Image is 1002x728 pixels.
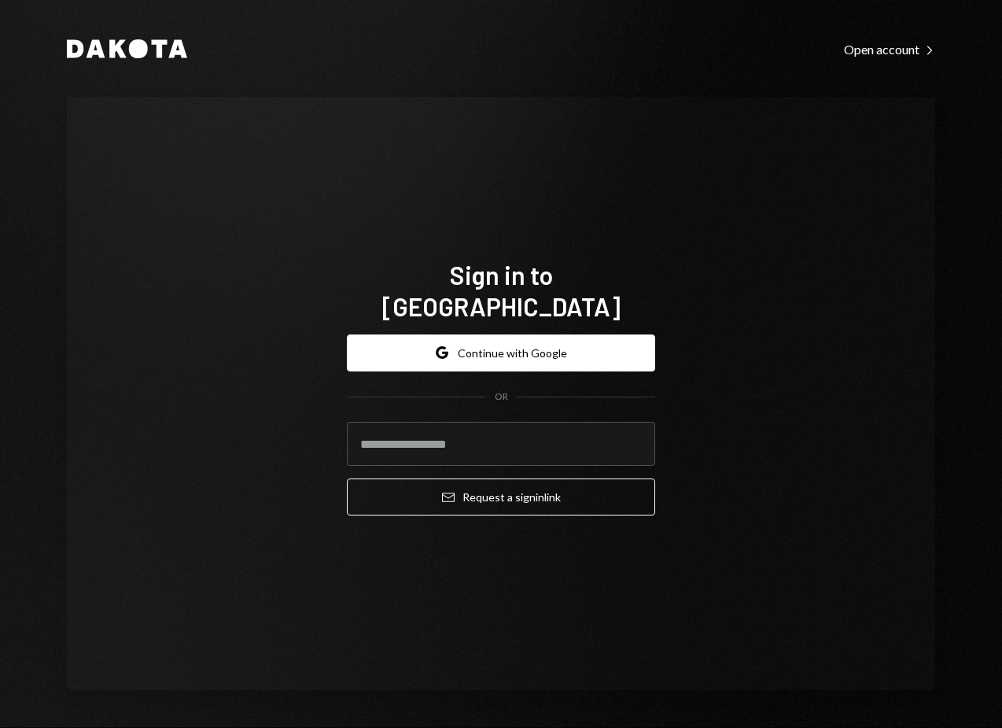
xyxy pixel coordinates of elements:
button: Continue with Google [347,334,655,371]
div: OR [495,390,508,404]
a: Open account [844,40,935,57]
h1: Sign in to [GEOGRAPHIC_DATA] [347,259,655,322]
div: Open account [844,42,935,57]
button: Request a signinlink [347,479,655,516]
